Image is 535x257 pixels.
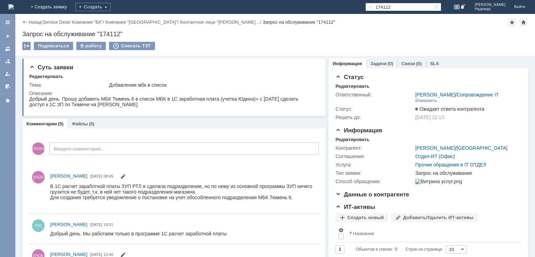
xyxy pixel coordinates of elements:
span: 1 [454,5,460,9]
span: 08:45 [104,174,114,178]
a: Мои согласования [2,81,13,92]
span: [DATE] [90,223,102,227]
span: Расширенный поиск [434,3,441,10]
a: Перейти на домашнюю страницу [8,4,14,10]
div: Тема: [29,82,108,88]
a: Информация [333,61,362,66]
div: Название [353,231,374,236]
span: Редактировать [120,174,126,180]
div: Работа с массовостью [22,42,31,50]
div: Запрос на обслуживание "174112" [263,20,335,25]
a: Создать заявку [2,31,13,42]
a: [PERSON_NAME] [415,92,455,98]
div: Сделать домашней страницей [519,18,528,26]
a: Контактное лицо "[PERSON_NAME]… [180,20,260,25]
a: Заявки в моей ответственности [2,56,13,67]
div: / [105,20,180,25]
th: Название [347,225,515,242]
a: Связи [402,61,415,66]
a: Прочие обращения в IT ОТДЕЛ [415,162,486,168]
span: [PERSON_NAME] [50,252,87,257]
div: / [43,20,72,25]
div: 0 [395,245,397,254]
a: Отдел-ИТ (Офис) [415,154,455,159]
div: Тип заявки: [335,170,414,176]
div: Соглашение: [335,154,414,159]
div: Редактировать [29,74,63,79]
a: Назад [29,20,41,25]
a: Мои заявки [2,68,13,79]
span: [PERSON_NAME] [50,222,87,227]
span: Статус [335,74,364,80]
div: (0) [388,61,393,66]
span: Объектов в списке: [356,247,393,252]
div: Добавить в избранное [508,18,516,26]
div: Решить до: [335,115,414,120]
a: [PERSON_NAME] [50,173,87,180]
span: [PERSON_NAME] [32,142,45,155]
div: | [41,19,42,24]
span: Настройки [338,227,344,233]
a: Заявки на командах [2,43,13,54]
a: Service Desk [43,20,70,25]
a: Сопровождение IT [457,92,499,98]
a: SLA [430,61,439,66]
i: Строк на странице: [356,245,443,254]
span: Суть заявки [29,64,73,71]
div: (0) [416,61,422,66]
div: Изменить [415,98,437,103]
img: Витрина услуг.png [415,179,462,184]
span: 16:51 [104,223,114,227]
div: / [415,92,499,98]
span: [PERSON_NAME] [50,173,87,179]
div: Редактировать [335,137,369,142]
div: Создать [75,3,111,11]
div: (0) [89,121,94,126]
a: Компания "БК" [72,20,102,25]
span: ИТ-активы [335,204,375,210]
a: [PERSON_NAME] [415,145,455,151]
div: Добавление мбк в список [109,82,316,88]
span: Информация [335,127,382,134]
a: [PERSON_NAME] [50,221,87,228]
div: Запрос на обслуживание "174112" [22,31,528,38]
img: logo [8,4,14,10]
span: [PERSON_NAME] [475,3,506,7]
span: Ожидает ответа контрагента [415,106,484,112]
a: Файлы [72,121,88,126]
span: Данные о контрагенте [335,191,409,198]
a: [GEOGRAPHIC_DATA] [457,145,507,151]
div: / [415,145,507,151]
a: Задачи [371,61,387,66]
div: / [72,20,105,25]
span: Надежда [475,7,506,11]
div: Запрос на обслуживание [415,170,518,176]
a: Комментарии [26,121,57,126]
span: [DATE] 12:13 [415,115,444,120]
div: Редактировать [335,84,369,89]
div: Статус: [335,106,414,112]
a: Компания "[GEOGRAPHIC_DATA]" [105,20,178,25]
div: Способ обращения: [335,179,414,184]
div: Ответственный: [335,92,414,98]
span: [DATE] [90,252,102,257]
span: [DATE] [90,174,102,178]
div: / [180,20,263,25]
div: Контрагент: [335,145,414,151]
span: 15:40 [104,252,114,257]
div: (5) [58,121,64,126]
div: Описание: [29,91,317,96]
div: Услуга: [335,162,414,168]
